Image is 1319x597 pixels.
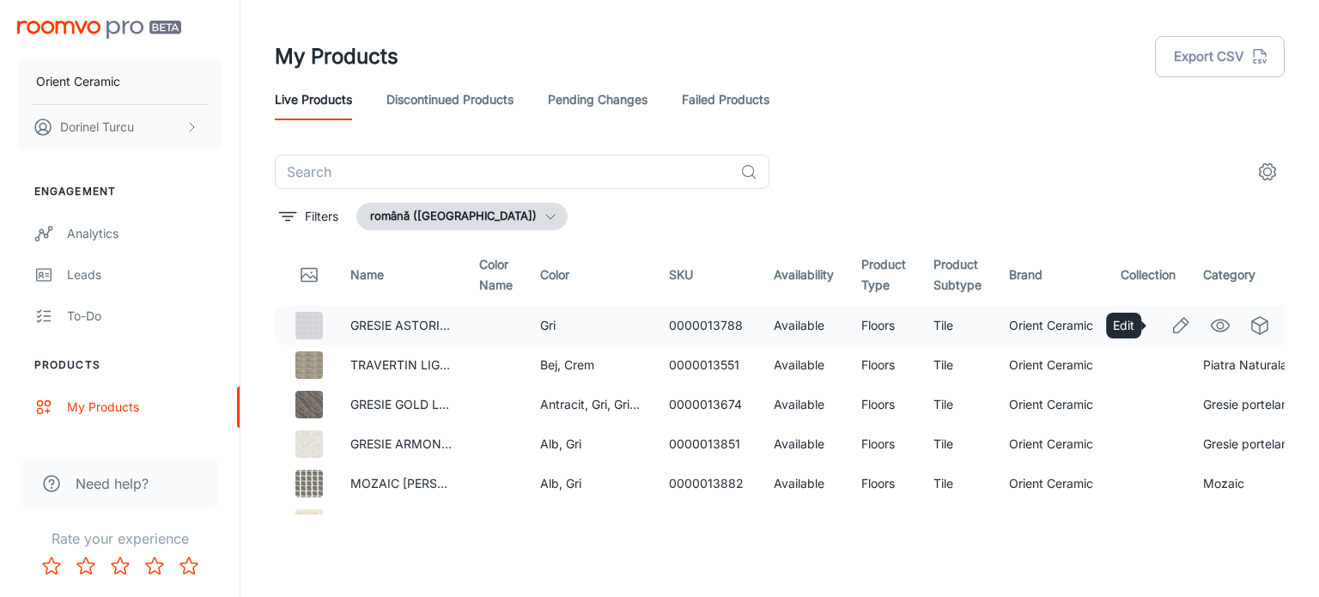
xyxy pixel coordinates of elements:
a: Edit [1166,311,1195,340]
td: Available [760,464,848,503]
th: Name [337,244,465,306]
td: Floors [848,306,920,345]
th: Availability [760,244,848,306]
td: Available [760,345,848,385]
td: Bej, Crem [526,503,655,543]
svg: Thumbnail [299,265,319,285]
a: See in Visualizer [1206,311,1235,340]
td: Alb, Gri [526,464,655,503]
th: Collection [1107,244,1189,306]
td: Floors [848,464,920,503]
p: Filters [305,207,338,226]
td: 0000013851 [655,424,760,464]
td: Orient Ceramic [995,345,1107,385]
a: GRESIE ASTORIA SILVER [350,318,492,332]
td: Tile [920,503,995,543]
a: Discontinued Products [386,79,514,120]
span: Need help? [76,473,149,494]
td: 0000013788 [655,306,760,345]
th: Category [1189,244,1318,306]
td: Tile [920,464,995,503]
td: 0000013674 [655,385,760,424]
input: Search [275,155,733,189]
button: Export CSV [1155,36,1285,77]
a: GRESIE ARMONIA VERDE [350,436,495,451]
a: GRESIE GOLD LIVORNO [350,397,487,411]
th: Brand [995,244,1107,306]
th: SKU [655,244,760,306]
button: filter [275,203,343,230]
td: Orient Ceramic [995,503,1107,543]
td: 0000013882 [655,464,760,503]
div: To-do [67,307,222,326]
div: Leads [67,265,222,284]
a: Live Products [275,79,352,120]
a: Failed Products [682,79,769,120]
td: Tile [920,424,995,464]
button: Rate 1 star [34,549,69,583]
td: Orient Ceramic [995,464,1107,503]
button: Rate 3 star [103,549,137,583]
a: TRAVERTIN LIGHT MEDIUM [350,357,509,372]
td: Tile [920,345,995,385]
td: Orient Ceramic [995,385,1107,424]
th: Product Type [848,244,920,306]
td: Gri [526,306,655,345]
td: Floors [848,385,920,424]
th: Color Name [465,244,526,306]
a: See in Virtual Samples [1245,311,1274,340]
button: română ([GEOGRAPHIC_DATA]) [356,203,568,230]
td: Available [760,385,848,424]
p: Orient Ceramic [36,72,120,91]
td: Alb, Gri [526,424,655,464]
td: Floors [848,503,920,543]
td: Tile [920,306,995,345]
div: My Products [67,398,222,417]
td: Antracit, Gri, Gri deschis, Gri inchis, Negru [526,385,655,424]
a: MOZAIC [PERSON_NAME] [350,476,501,490]
a: Pending Changes [548,79,647,120]
td: 0000000754 [655,503,760,543]
td: Available [760,306,848,345]
td: Available [760,503,848,543]
td: Tile [920,385,995,424]
button: Rate 4 star [137,549,172,583]
td: Bej, Crem [526,345,655,385]
p: Rate your experience [14,528,226,549]
div: Update Products [67,439,222,458]
th: Product Subtype [920,244,995,306]
p: Dorinel Turcu [60,118,134,137]
td: Orient Ceramic [995,424,1107,464]
div: Analytics [67,224,222,243]
button: Rate 2 star [69,549,103,583]
button: settings [1250,155,1285,189]
td: Orient Ceramic [995,306,1107,345]
td: Floors [848,424,920,464]
button: Dorinel Turcu [17,105,222,149]
h1: My Products [275,41,398,72]
button: Rate 5 star [172,549,206,583]
td: Floors [848,345,920,385]
img: Roomvo PRO Beta [17,21,181,39]
td: Available [760,424,848,464]
th: Color [526,244,655,306]
button: Orient Ceramic [17,59,222,104]
td: 0000013551 [655,345,760,385]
